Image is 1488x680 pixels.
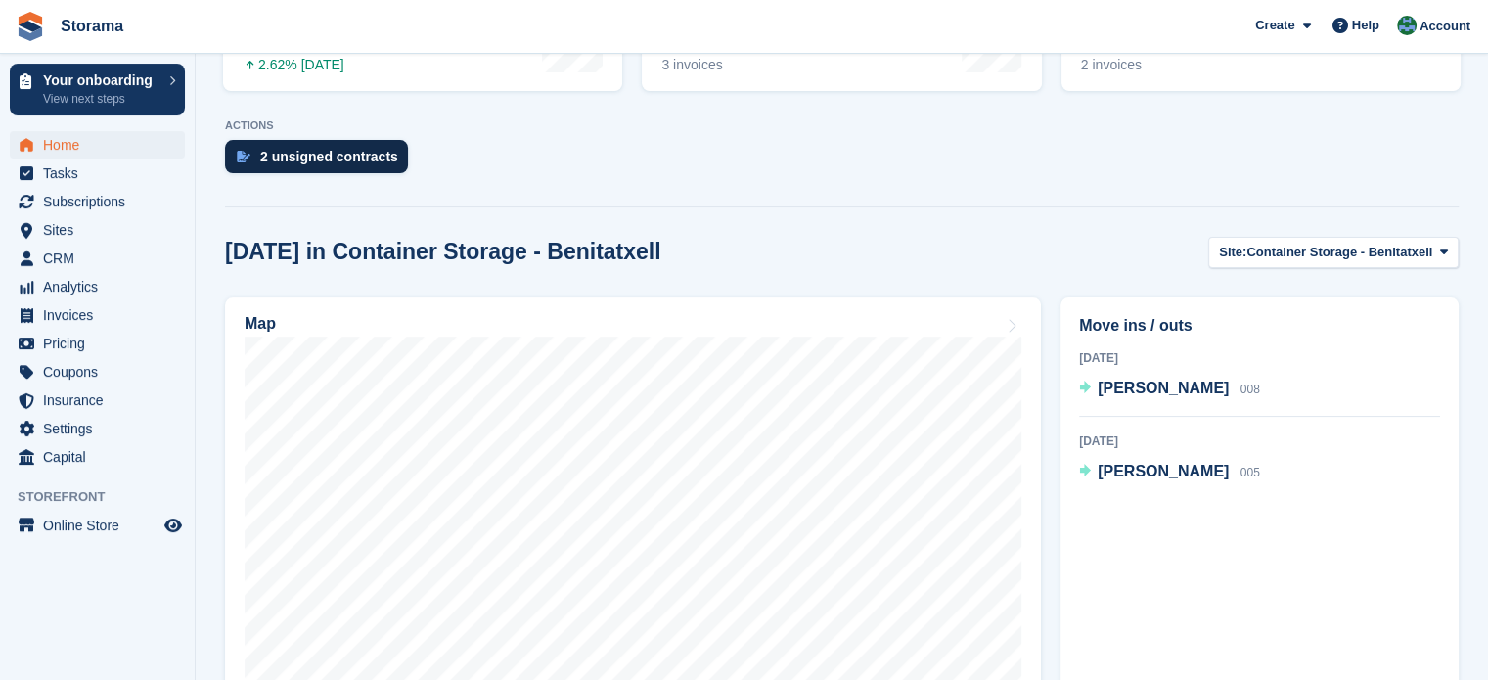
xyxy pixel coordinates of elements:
[43,159,160,187] span: Tasks
[237,151,250,162] img: contract_signature_icon-13c848040528278c33f63329250d36e43548de30e8caae1d1a13099fd9432cc5.svg
[1240,383,1260,396] span: 008
[10,415,185,442] a: menu
[661,57,807,73] div: 3 invoices
[10,188,185,215] a: menu
[43,330,160,357] span: Pricing
[10,131,185,159] a: menu
[245,315,276,333] h2: Map
[16,12,45,41] img: stora-icon-8386f47178a22dfd0bd8f6a31ec36ba5ce8667c1dd55bd0f319d3a0aa187defe.svg
[1255,16,1294,35] span: Create
[10,358,185,385] a: menu
[1081,57,1215,73] div: 2 invoices
[1079,460,1260,485] a: [PERSON_NAME] 005
[43,443,160,471] span: Capital
[1397,16,1417,35] img: Sander Garnaat
[1246,243,1432,262] span: Container Storage - Benitatxell
[1079,377,1260,402] a: [PERSON_NAME] 008
[43,188,160,215] span: Subscriptions
[43,415,160,442] span: Settings
[225,239,661,265] h2: [DATE] in Container Storage - Benitatxell
[18,487,195,507] span: Storefront
[43,90,159,108] p: View next steps
[10,386,185,414] a: menu
[43,273,160,300] span: Analytics
[53,10,131,42] a: Storama
[43,216,160,244] span: Sites
[10,301,185,329] a: menu
[10,216,185,244] a: menu
[10,273,185,300] a: menu
[43,131,160,159] span: Home
[1219,243,1246,262] span: Site:
[1079,349,1440,367] div: [DATE]
[10,443,185,471] a: menu
[1240,466,1260,479] span: 005
[43,358,160,385] span: Coupons
[1079,432,1440,450] div: [DATE]
[225,140,418,183] a: 2 unsigned contracts
[43,301,160,329] span: Invoices
[10,330,185,357] a: menu
[10,245,185,272] a: menu
[43,512,160,539] span: Online Store
[1208,237,1459,269] button: Site: Container Storage - Benitatxell
[243,57,350,73] div: 2.62% [DATE]
[10,159,185,187] a: menu
[161,514,185,537] a: Preview store
[1079,314,1440,338] h2: Move ins / outs
[260,149,398,164] div: 2 unsigned contracts
[43,386,160,414] span: Insurance
[43,245,160,272] span: CRM
[1420,17,1470,36] span: Account
[1352,16,1379,35] span: Help
[1098,380,1229,396] span: [PERSON_NAME]
[10,64,185,115] a: Your onboarding View next steps
[225,119,1459,132] p: ACTIONS
[10,512,185,539] a: menu
[1098,463,1229,479] span: [PERSON_NAME]
[43,73,159,87] p: Your onboarding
